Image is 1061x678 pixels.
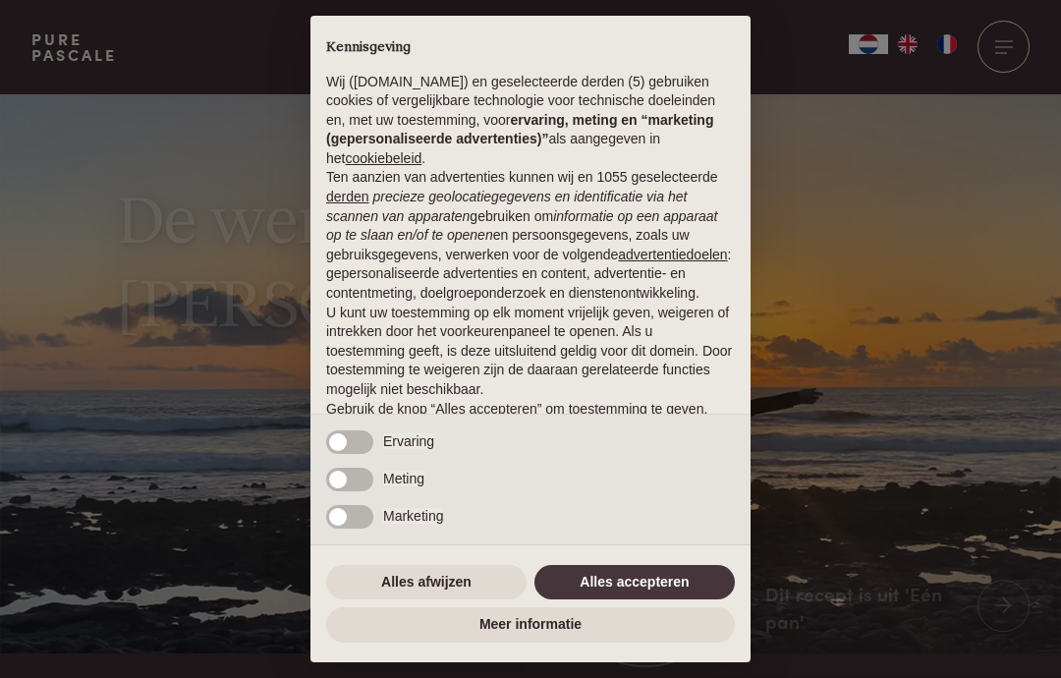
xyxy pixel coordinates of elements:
[326,189,687,224] em: precieze geolocatiegegevens en identificatie via het scannen van apparaten
[326,112,713,147] strong: ervaring, meting en “marketing (gepersonaliseerde advertenties)”
[326,565,527,600] button: Alles afwijzen
[383,508,443,524] span: Marketing
[326,400,735,458] p: Gebruik de knop “Alles accepteren” om toestemming te geven. Gebruik de knop “Alles afwijzen” om d...
[618,246,727,265] button: advertentiedoelen
[326,188,369,207] button: derden
[345,150,421,166] a: cookiebeleid
[383,471,424,486] span: Meting
[383,433,434,449] span: Ervaring
[326,73,735,169] p: Wij ([DOMAIN_NAME]) en geselecteerde derden (5) gebruiken cookies of vergelijkbare technologie vo...
[326,168,735,303] p: Ten aanzien van advertenties kunnen wij en 1055 geselecteerde gebruiken om en persoonsgegevens, z...
[326,39,735,57] h2: Kennisgeving
[534,565,735,600] button: Alles accepteren
[326,304,735,400] p: U kunt uw toestemming op elk moment vrijelijk geven, weigeren of intrekken door het voorkeurenpan...
[326,607,735,643] button: Meer informatie
[326,208,718,244] em: informatie op een apparaat op te slaan en/of te openen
